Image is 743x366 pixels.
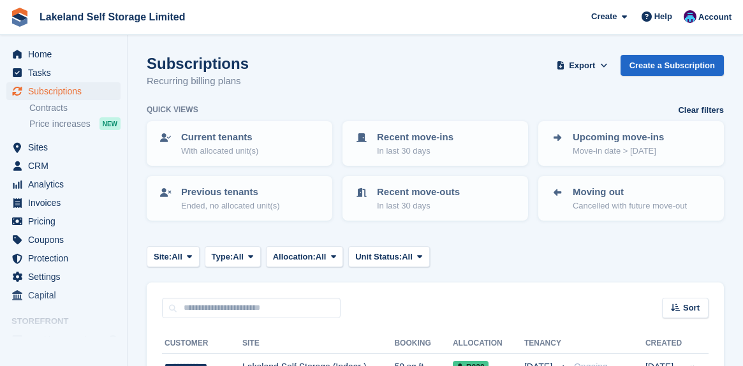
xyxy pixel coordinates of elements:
[355,251,402,263] span: Unit Status:
[266,246,344,267] button: Allocation: All
[154,251,172,263] span: Site:
[377,200,460,212] p: In last 30 days
[28,331,105,349] span: Booking Portal
[6,249,121,267] a: menu
[147,55,249,72] h1: Subscriptions
[377,185,460,200] p: Recent move-outs
[105,332,121,348] a: Preview store
[402,251,413,263] span: All
[6,268,121,286] a: menu
[242,333,394,354] th: Site
[181,200,280,212] p: Ended, no allocated unit(s)
[212,251,233,263] span: Type:
[6,175,121,193] a: menu
[453,333,524,354] th: Allocation
[28,138,105,156] span: Sites
[573,130,664,145] p: Upcoming move-ins
[28,82,105,100] span: Subscriptions
[6,194,121,212] a: menu
[147,74,249,89] p: Recurring billing plans
[524,333,569,354] th: Tenancy
[316,251,327,263] span: All
[6,138,121,156] a: menu
[28,212,105,230] span: Pricing
[233,251,244,263] span: All
[162,333,242,354] th: Customer
[591,10,617,23] span: Create
[29,102,121,114] a: Contracts
[377,130,453,145] p: Recent move-ins
[348,246,429,267] button: Unit Status: All
[6,157,121,175] a: menu
[181,185,280,200] p: Previous tenants
[394,333,453,354] th: Booking
[172,251,182,263] span: All
[654,10,672,23] span: Help
[29,117,121,131] a: Price increases NEW
[540,122,723,165] a: Upcoming move-ins Move-in date > [DATE]
[181,130,258,145] p: Current tenants
[6,231,121,249] a: menu
[11,315,127,328] span: Storefront
[28,157,105,175] span: CRM
[621,55,724,76] a: Create a Subscription
[698,11,732,24] span: Account
[28,175,105,193] span: Analytics
[28,286,105,304] span: Capital
[683,302,700,314] span: Sort
[28,249,105,267] span: Protection
[148,122,331,165] a: Current tenants With allocated unit(s)
[29,118,91,130] span: Price increases
[10,8,29,27] img: stora-icon-8386f47178a22dfd0bd8f6a31ec36ba5ce8667c1dd55bd0f319d3a0aa187defe.svg
[573,185,687,200] p: Moving out
[148,177,331,219] a: Previous tenants Ended, no allocated unit(s)
[645,333,682,354] th: Created
[28,231,105,249] span: Coupons
[344,177,527,219] a: Recent move-outs In last 30 days
[147,246,200,267] button: Site: All
[28,268,105,286] span: Settings
[273,251,316,263] span: Allocation:
[147,104,198,115] h6: Quick views
[344,122,527,165] a: Recent move-ins In last 30 days
[6,45,121,63] a: menu
[99,117,121,130] div: NEW
[569,59,595,72] span: Export
[28,45,105,63] span: Home
[377,145,453,157] p: In last 30 days
[6,64,121,82] a: menu
[6,82,121,100] a: menu
[573,145,664,157] p: Move-in date > [DATE]
[684,10,696,23] img: David Dickson
[28,194,105,212] span: Invoices
[6,286,121,304] a: menu
[678,104,724,117] a: Clear filters
[34,6,191,27] a: Lakeland Self Storage Limited
[540,177,723,219] a: Moving out Cancelled with future move-out
[6,212,121,230] a: menu
[554,55,610,76] button: Export
[28,64,105,82] span: Tasks
[6,331,121,349] a: menu
[181,145,258,157] p: With allocated unit(s)
[205,246,261,267] button: Type: All
[573,200,687,212] p: Cancelled with future move-out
